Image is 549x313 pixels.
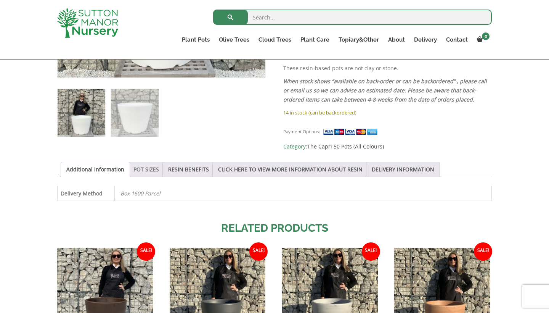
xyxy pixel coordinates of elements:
a: 0 [472,34,492,45]
img: The Capri Pot 50 Colour Snow White [58,89,105,137]
a: Contact [441,34,472,45]
a: The Capri 50 Pots (All Colours) [307,143,384,150]
span: Sale! [137,242,155,261]
span: 0 [482,32,490,40]
a: CLICK HERE TO VIEW MORE INFORMATION ABOUT RESIN [218,162,363,177]
input: Search... [213,10,492,25]
a: Delivery [409,34,441,45]
th: Delivery Method [58,186,115,200]
a: Plant Care [296,34,334,45]
span: Sale! [474,242,492,261]
p: Box 1600 Parcel [120,186,486,200]
a: About [384,34,409,45]
small: Payment Options: [283,129,320,134]
a: Olive Trees [214,34,254,45]
a: POT SIZES [133,162,159,177]
h2: Related products [57,220,492,236]
span: Sale! [249,242,268,261]
a: DELIVERY INFORMATION [372,162,434,177]
em: When stock shows “available on back-order or can be backordered” , please call or email us so we ... [283,77,487,103]
a: Plant Pots [177,34,214,45]
p: 14 in stock (can be backordered) [283,108,492,117]
a: Additional information [66,162,124,177]
p: These resin-based pots are not clay or stone. [283,64,492,73]
a: Cloud Trees [254,34,296,45]
span: Category: [283,142,492,151]
span: Sale! [362,242,380,261]
table: Product Details [57,186,492,201]
a: RESIN BENEFITS [168,162,209,177]
a: Topiary&Other [334,34,384,45]
img: payment supported [323,128,380,136]
img: The Capri Pot 50 Colour Snow White - Image 2 [111,89,159,137]
img: logo [57,8,118,38]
